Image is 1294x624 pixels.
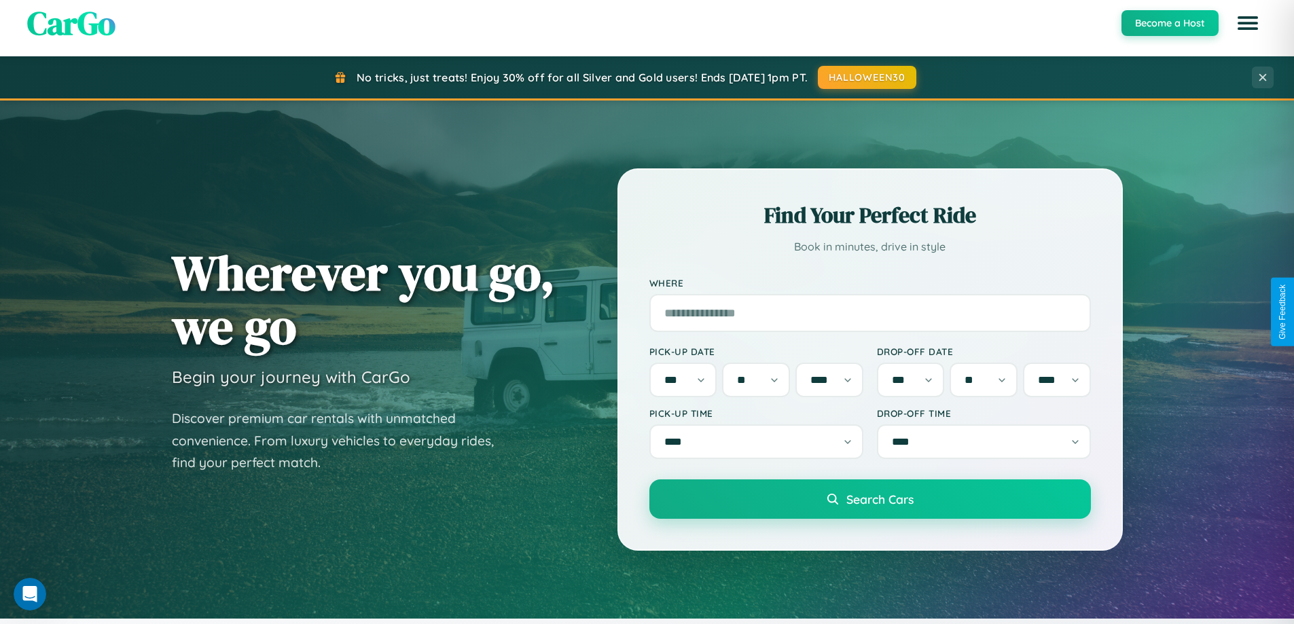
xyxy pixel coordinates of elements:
[172,367,410,387] h3: Begin your journey with CarGo
[649,200,1091,230] h2: Find Your Perfect Ride
[357,71,808,84] span: No tricks, just treats! Enjoy 30% off for all Silver and Gold users! Ends [DATE] 1pm PT.
[649,346,863,357] label: Pick-up Date
[1229,4,1267,42] button: Open menu
[649,407,863,419] label: Pick-up Time
[172,407,511,474] p: Discover premium car rentals with unmatched convenience. From luxury vehicles to everyday rides, ...
[877,346,1091,357] label: Drop-off Date
[877,407,1091,419] label: Drop-off Time
[649,237,1091,257] p: Book in minutes, drive in style
[1121,10,1219,36] button: Become a Host
[1278,285,1287,339] div: Give Feedback
[27,1,115,45] span: CarGo
[14,578,46,610] iframe: Intercom live chat
[846,492,914,507] span: Search Cars
[818,66,916,89] button: HALLOWEEN30
[172,246,555,353] h1: Wherever you go, we go
[649,479,1091,519] button: Search Cars
[649,277,1091,289] label: Where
